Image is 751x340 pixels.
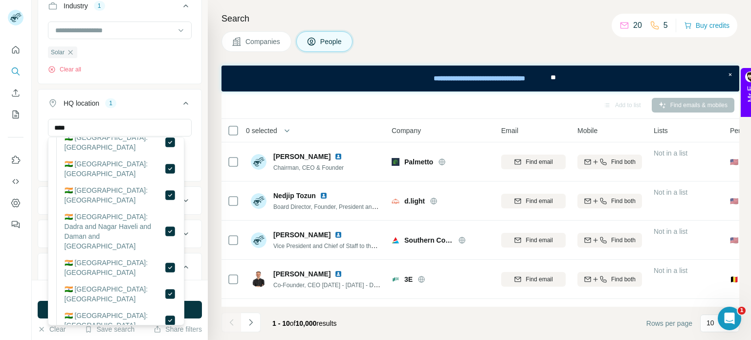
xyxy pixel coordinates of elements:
[611,275,636,284] span: Find both
[392,275,399,283] img: Logo of 3E
[654,188,687,196] span: Not in a list
[707,318,714,328] p: 10
[94,1,105,10] div: 1
[273,164,344,171] span: Chairman, CEO & Founder
[334,231,342,239] img: LinkedIn logo
[8,84,23,102] button: Enrich CSV
[8,216,23,233] button: Feedback
[730,157,738,167] span: 🇺🇸
[8,41,23,59] button: Quick start
[577,272,642,287] button: Find both
[404,196,425,206] span: d.light
[392,236,399,244] img: Logo of Southern Company
[65,258,164,277] label: 🇮🇳 [GEOGRAPHIC_DATA]: [GEOGRAPHIC_DATA]
[501,194,566,208] button: Find email
[251,272,266,287] img: Avatar
[273,230,331,240] span: [PERSON_NAME]
[38,255,201,283] button: Technologies
[730,274,738,284] span: 🇧🇪
[501,272,566,287] button: Find email
[654,267,687,274] span: Not in a list
[65,185,164,205] label: 🇮🇳 [GEOGRAPHIC_DATA]: [GEOGRAPHIC_DATA]
[577,194,642,208] button: Find both
[85,324,134,334] button: Save search
[38,91,201,119] button: HQ location1
[526,197,552,205] span: Find email
[273,281,390,289] span: Co-Founder, CEO [DATE] - [DATE] - Director
[577,155,642,169] button: Find both
[404,235,453,245] span: Southern Company
[320,37,343,46] span: People
[577,126,597,136] span: Mobile
[8,63,23,80] button: Search
[273,152,331,161] span: [PERSON_NAME]
[105,99,116,108] div: 1
[404,274,413,284] span: 3E
[738,307,746,315] span: 1
[730,235,738,245] span: 🇺🇸
[392,158,399,166] img: Logo of Palmetto
[8,173,23,190] button: Use Surfe API
[221,66,739,91] iframe: Banner
[663,20,668,31] p: 5
[404,157,433,167] span: Palmetto
[245,37,281,46] span: Companies
[654,306,687,314] span: Not in a list
[221,12,739,25] h4: Search
[38,301,202,318] button: Run search
[65,284,164,304] label: 🇮🇳 [GEOGRAPHIC_DATA]: [GEOGRAPHIC_DATA]
[730,196,738,206] span: 🇺🇸
[273,242,455,249] span: Vice President and Chief of Staff to the Chairman, President and CEO
[501,126,518,136] span: Email
[334,270,342,278] img: LinkedIn logo
[65,311,164,330] label: 🇮🇳 [GEOGRAPHIC_DATA]: [GEOGRAPHIC_DATA]
[320,192,328,200] img: LinkedIn logo
[501,233,566,248] button: Find email
[633,20,642,31] p: 20
[392,197,399,205] img: Logo of d.light
[64,1,88,11] div: Industry
[611,236,636,245] span: Find both
[65,212,164,251] label: 🇮🇳 [GEOGRAPHIC_DATA]: Dadra and Nagar Haveli and Daman and [GEOGRAPHIC_DATA]
[654,227,687,235] span: Not in a list
[8,106,23,123] button: My lists
[8,151,23,169] button: Use Surfe on LinkedIn
[246,126,277,136] span: 0 selected
[64,98,99,108] div: HQ location
[334,153,342,160] img: LinkedIn logo
[718,307,741,330] iframe: Intercom live chat
[501,155,566,169] button: Find email
[684,19,729,32] button: Buy credits
[241,313,261,332] button: Navigate to next page
[290,319,296,327] span: of
[65,133,164,152] label: 🇮🇳 [GEOGRAPHIC_DATA]: [GEOGRAPHIC_DATA]
[8,194,23,212] button: Dashboard
[251,232,266,248] img: Avatar
[272,319,337,327] span: results
[654,126,668,136] span: Lists
[273,203,413,210] span: Board Director, Founder, President and CEO at d.light
[272,319,290,327] span: 1 - 10
[273,269,331,279] span: [PERSON_NAME]
[526,236,552,245] span: Find email
[38,222,201,246] button: Employees (size)
[48,65,81,74] button: Clear all
[65,159,164,179] label: 🇮🇳 [GEOGRAPHIC_DATA]: [GEOGRAPHIC_DATA]
[154,324,202,334] button: Share filters
[611,158,636,166] span: Find both
[251,193,266,209] img: Avatar
[611,197,636,205] span: Find both
[251,154,266,170] img: Avatar
[38,324,66,334] button: Clear
[296,319,317,327] span: 10,000
[38,189,201,212] button: Annual revenue ($)
[51,48,65,57] span: Solar
[654,149,687,157] span: Not in a list
[273,191,316,201] span: Nedjip Tozun
[392,126,421,136] span: Company
[646,318,692,328] span: Rows per page
[577,233,642,248] button: Find both
[526,275,552,284] span: Find email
